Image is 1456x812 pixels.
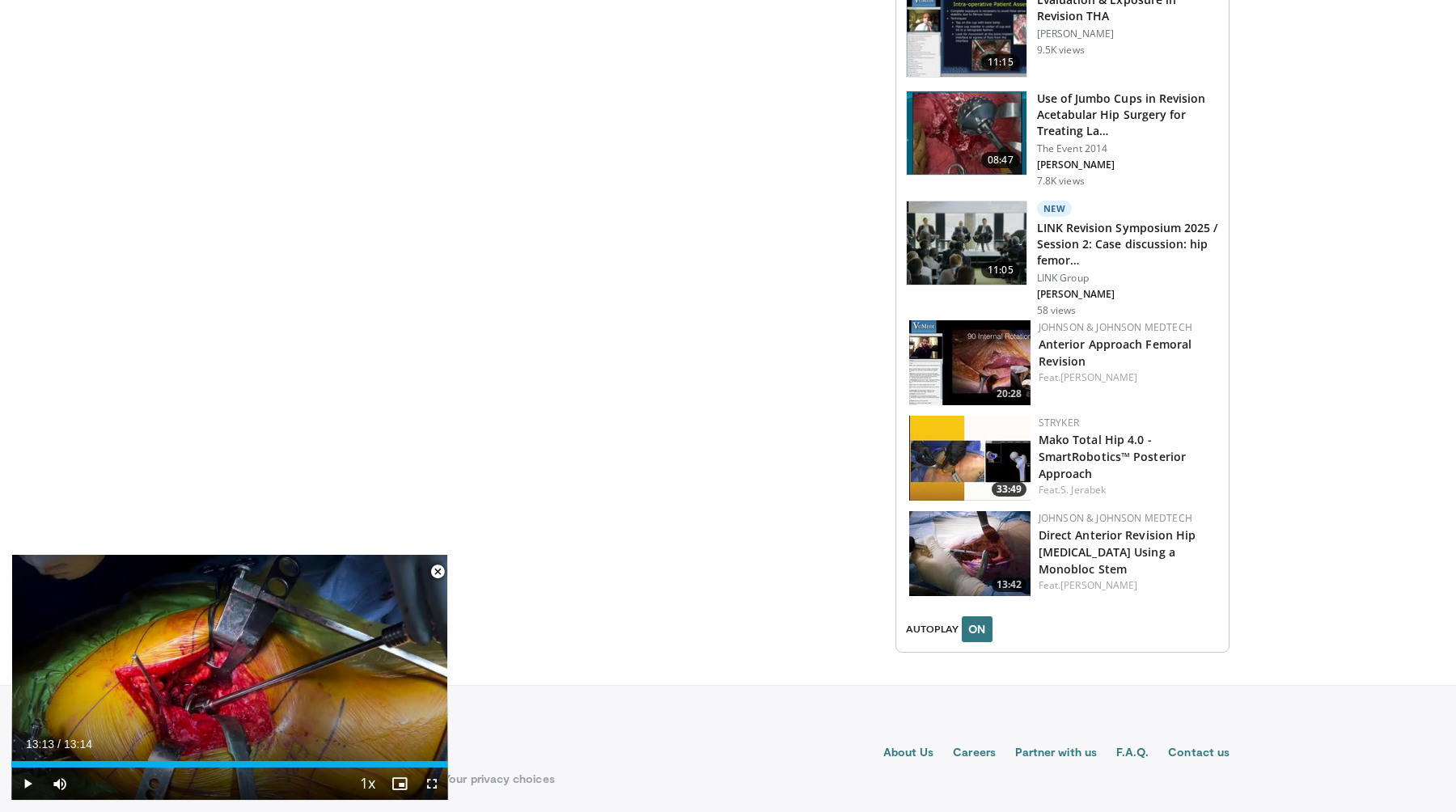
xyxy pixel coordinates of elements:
[992,577,1026,592] span: 13:42
[57,738,61,751] span: /
[11,555,448,801] video-js: Video Player
[992,387,1026,401] span: 20:28
[1037,201,1073,217] p: New
[1039,432,1186,481] a: Mako Total Hip 4.0 - SmartRobotics™ Posterior Approach
[1015,744,1097,763] a: Partner with us
[1037,220,1219,269] h3: LINK Revision Symposium 2025 / Session 2: Case discussion: hip femor…
[909,416,1031,501] img: 3ba8cd3d-6601-463c-ab48-6102ce776930.150x105_q85_crop-smart_upscale.jpg
[1037,91,1219,139] h3: Use of Jumbo Cups in Revision Acetabular Hip Surgery for Treating La…
[883,744,934,763] a: About Us
[981,54,1020,70] span: 11:15
[1037,44,1085,57] p: 9.5K views
[11,768,44,800] button: Play
[1039,511,1192,525] a: Johnson & Johnson MedTech
[1060,483,1106,497] a: S. Jerabek
[906,622,959,636] span: AUTOPLAY
[953,744,996,763] a: Careers
[44,768,76,800] button: Mute
[1039,416,1079,429] a: Stryker
[351,768,383,800] button: Playback Rate
[1039,370,1216,385] div: Feat.
[1039,320,1192,334] a: Johnson & Johnson MedTech
[907,91,1026,176] img: 34bbd5dc-a350-4368-ab0b-290a10c690be.150x105_q85_crop-smart_upscale.jpg
[1037,142,1219,155] p: The Event 2014
[906,201,1219,317] a: 11:05 New LINK Revision Symposium 2025 / Session 2: Case discussion: hip femor… LINK Group [PERSO...
[64,738,92,751] span: 13:14
[1116,744,1149,763] a: F.A.Q.
[1039,336,1192,369] a: Anterior Approach Femoral Revision
[416,768,448,800] button: Fullscreen
[1037,272,1219,285] p: LINK Group
[1037,159,1219,171] p: [PERSON_NAME]
[1037,304,1077,317] p: 58 views
[383,768,416,800] button: Enable picture-in-picture mode
[1037,175,1085,188] p: 7.8K views
[906,91,1219,188] a: 08:47 Use of Jumbo Cups in Revision Acetabular Hip Surgery for Treating La… The Event 2014 [PERSO...
[1060,370,1137,384] a: [PERSON_NAME]
[443,771,554,787] a: Your privacy choices
[1039,578,1216,593] div: Feat.
[962,616,993,642] button: ON
[421,555,454,589] button: Close
[11,761,448,768] div: Progress Bar
[992,482,1026,497] span: 33:49
[1037,288,1219,301] p: [PERSON_NAME]
[907,201,1026,285] img: 6ed698ff-b85e-487f-9418-8b20867262f5.150x105_q85_crop-smart_upscale.jpg
[981,262,1020,278] span: 11:05
[1039,483,1216,497] div: Feat.
[1037,27,1219,40] p: [PERSON_NAME]
[909,511,1031,596] a: 13:42
[1039,527,1196,577] a: Direct Anterior Revision Hip [MEDICAL_DATA] Using a Monobloc Stem
[909,511,1031,596] img: 08defaa9-70bf-437c-99d3-ac60da03973d.150x105_q85_crop-smart_upscale.jpg
[1060,578,1137,592] a: [PERSON_NAME]
[909,416,1031,501] a: 33:49
[909,320,1031,405] a: 20:28
[909,320,1031,405] img: 5d670b84-6492-4707-b523-967e7b79b8ac.150x105_q85_crop-smart_upscale.jpg
[26,738,54,751] span: 13:13
[1168,744,1230,763] a: Contact us
[981,152,1020,168] span: 08:47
